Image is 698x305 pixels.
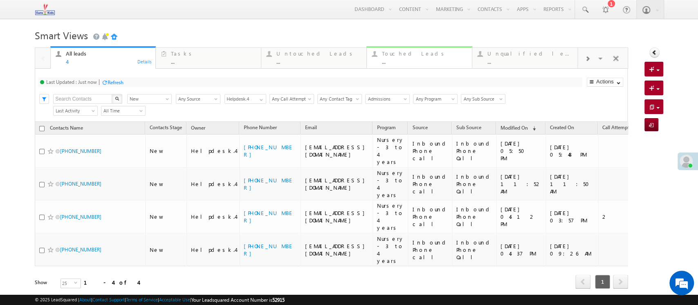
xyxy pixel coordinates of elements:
[487,50,572,57] div: Unqualified leads
[269,94,314,104] a: Any Call Attempt
[276,50,361,57] div: Untouched Leads
[54,107,95,114] span: Last Activity
[176,94,220,104] a: Any Source
[456,140,492,162] div: Inbound Phone Call
[66,50,151,57] div: All leads
[127,94,172,104] a: New
[365,94,410,104] a: Admissions
[191,180,236,188] div: Helpdesk.4
[276,58,361,65] div: ...
[546,123,578,134] a: Created On
[456,239,492,261] div: Inbound Phone Call
[155,48,261,68] a: Tasks...
[366,95,407,103] span: Admissions
[373,123,400,134] a: Program
[500,242,542,257] div: [DATE] 04:37 PM
[412,124,427,130] span: Source
[35,29,88,42] span: Smart Views
[53,94,112,104] input: Search Contacts
[317,94,362,104] a: Any Contact Tag
[150,147,183,155] div: New
[598,123,648,134] a: Call Attempt Count
[550,242,594,257] div: [DATE] 09:26 AM
[191,147,236,155] div: Helpdesk.4
[412,140,448,162] div: Inbound Phone call
[50,46,156,69] a: All leads4Details
[261,48,367,68] a: Untouched Leads...
[60,148,101,154] a: [PHONE_NUMBER]
[176,94,220,104] div: Source Filter
[244,209,294,224] a: [PHONE_NUMBER]
[191,297,285,303] span: Your Leadsquared Account Number is
[39,126,45,131] input: Check all records
[35,279,54,286] div: Show
[101,106,146,116] a: All Time
[500,140,542,162] div: [DATE] 05:50 PM
[191,125,205,131] span: Owner
[408,123,431,134] a: Source
[46,79,97,85] div: Last Updated : Just now
[413,94,458,104] a: Any Program
[115,96,119,101] img: Search
[79,297,91,302] a: About
[305,144,369,158] div: [EMAIL_ADDRESS][DOMAIN_NAME]
[595,275,610,289] span: 1
[413,95,455,103] span: Any Program
[60,247,101,253] a: [PHONE_NUMBER]
[305,124,317,130] span: Email
[244,144,294,158] a: [PHONE_NUMBER]
[127,94,172,104] div: Contacts Stage Filter
[487,58,572,65] div: ...
[613,276,628,289] a: next
[456,124,481,130] span: Sub Source
[366,46,472,68] a: Touched Leads...
[171,58,256,65] div: ...
[461,95,503,103] span: Any Sub Source
[550,173,594,195] div: [DATE] 11:50 AM
[60,181,101,187] a: [PHONE_NUMBER]
[317,94,361,104] div: Contact Tag Filter
[146,123,186,134] a: Contacts Stage
[244,124,277,130] span: Phone Number
[550,124,574,130] span: Created On
[529,125,536,132] span: (sorted descending)
[461,94,505,104] div: Sub Source Filter
[272,297,285,303] span: 52915
[305,242,369,257] div: [EMAIL_ADDRESS][DOMAIN_NAME]
[159,297,190,302] a: Acceptable Use
[176,95,218,103] span: Any Source
[602,213,644,220] div: 2
[318,95,359,103] span: Any Contact Tag
[305,177,369,191] div: [EMAIL_ADDRESS][DOMAIN_NAME]
[128,95,169,103] span: New
[137,58,153,65] div: Details
[602,124,644,130] span: Call Attempt Count
[496,123,540,134] a: Modified On (sorted descending)
[456,206,492,228] div: Inbound Phone Call
[150,124,182,130] span: Contacts Stage
[61,279,74,288] span: 25
[84,278,138,287] div: 1 - 4 of 4
[150,180,183,188] div: New
[224,94,266,104] input: Type to Search
[377,136,404,166] div: Nursery - 3 to 4 years
[377,202,404,231] div: Nursery - 3 to 4 years
[244,242,294,257] a: [PHONE_NUMBER]
[126,297,158,302] a: Terms of Service
[500,125,528,131] span: Modified On
[382,50,467,57] div: Touched Leads
[412,239,448,261] div: Inbound Phone call
[413,94,457,104] div: Program Filter
[461,94,505,104] a: Any Sub Source
[240,123,281,134] a: Phone Number
[171,50,256,57] div: Tasks
[472,48,578,68] a: Unqualified leads...
[269,94,313,104] div: Call Attempt Filter
[377,235,404,265] div: Nursery - 3 to 4 years
[377,169,404,199] div: Nursery - 3 to 4 years
[53,106,98,116] a: Last Activity
[270,95,311,103] span: Any Call Attempt
[456,173,492,195] div: Inbound Phone Call
[191,213,236,220] div: Helpdesk.4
